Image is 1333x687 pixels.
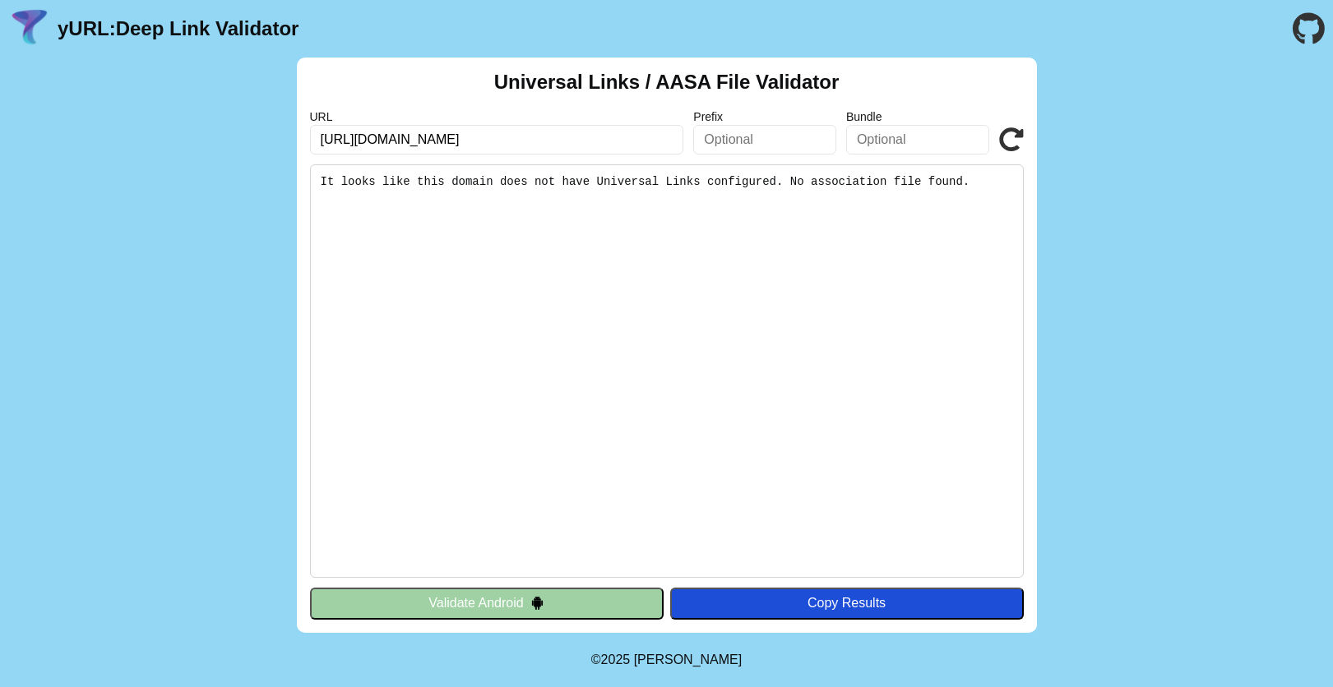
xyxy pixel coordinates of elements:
img: droidIcon.svg [530,596,544,610]
footer: © [591,633,742,687]
h2: Universal Links / AASA File Validator [494,71,840,94]
label: Prefix [693,110,836,123]
img: yURL Logo [8,7,51,50]
div: Copy Results [678,596,1016,611]
input: Required [310,125,684,154]
button: Validate Android [310,588,664,619]
input: Optional [846,125,989,154]
pre: It looks like this domain does not have Universal Links configured. No association file found. [310,164,1024,578]
label: Bundle [846,110,989,123]
input: Optional [693,125,836,154]
button: Copy Results [670,588,1024,619]
a: yURL:Deep Link Validator [58,17,299,40]
span: 2025 [601,652,631,666]
a: Michael Ibragimchayev's Personal Site [634,652,743,666]
label: URL [310,110,684,123]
